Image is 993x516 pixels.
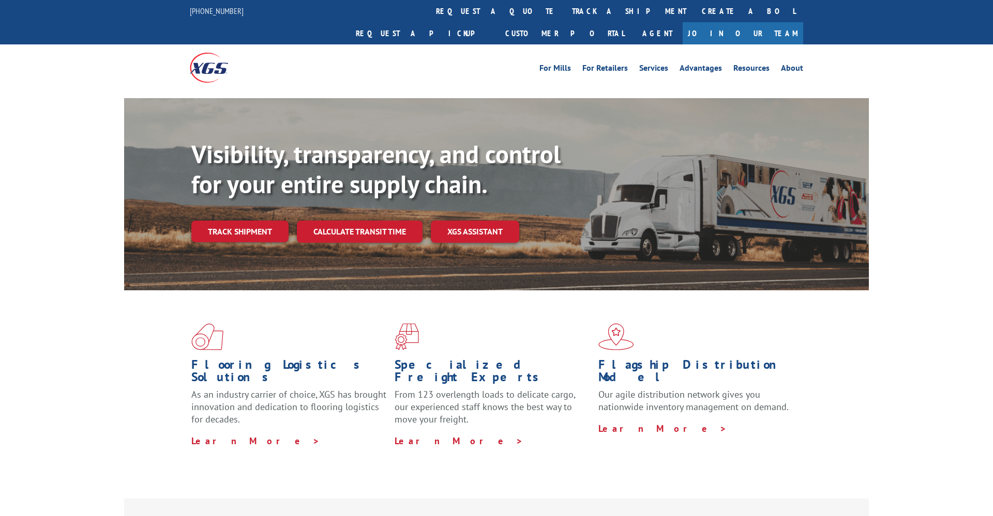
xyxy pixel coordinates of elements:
[191,323,223,350] img: xgs-icon-total-supply-chain-intelligence-red
[781,64,803,75] a: About
[680,64,722,75] a: Advantages
[639,64,668,75] a: Services
[395,435,523,447] a: Learn More >
[598,358,794,388] h1: Flagship Distribution Model
[348,22,498,44] a: Request a pickup
[191,138,561,200] b: Visibility, transparency, and control for your entire supply chain.
[297,221,423,243] a: Calculate transit time
[598,423,727,434] a: Learn More >
[733,64,770,75] a: Resources
[683,22,803,44] a: Join Our Team
[539,64,571,75] a: For Mills
[395,358,590,388] h1: Specialized Freight Experts
[191,435,320,447] a: Learn More >
[598,388,789,413] span: Our agile distribution network gives you nationwide inventory management on demand.
[191,388,386,425] span: As an industry carrier of choice, XGS has brought innovation and dedication to flooring logistics...
[191,358,387,388] h1: Flooring Logistics Solutions
[395,323,419,350] img: xgs-icon-focused-on-flooring-red
[431,221,519,243] a: XGS ASSISTANT
[191,221,289,242] a: Track shipment
[598,323,634,350] img: xgs-icon-flagship-distribution-model-red
[498,22,632,44] a: Customer Portal
[582,64,628,75] a: For Retailers
[632,22,683,44] a: Agent
[190,6,244,16] a: [PHONE_NUMBER]
[395,388,590,434] p: From 123 overlength loads to delicate cargo, our experienced staff knows the best way to move you...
